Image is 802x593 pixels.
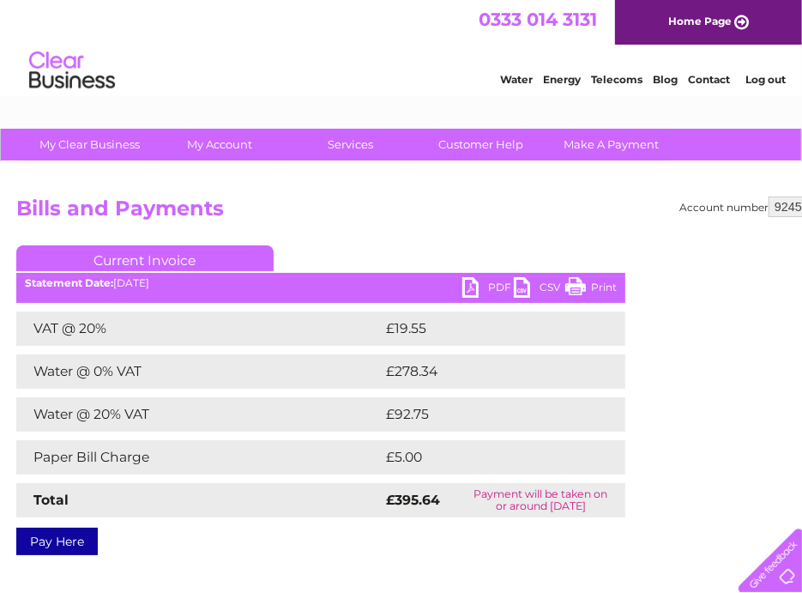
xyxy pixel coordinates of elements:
[565,277,617,302] a: Print
[33,492,69,508] strong: Total
[386,492,440,508] strong: £395.64
[16,354,382,389] td: Water @ 0% VAT
[653,73,678,86] a: Blog
[500,73,533,86] a: Water
[16,440,382,475] td: Paper Bill Charge
[16,528,98,555] a: Pay Here
[382,397,590,432] td: £92.75
[382,354,595,389] td: £278.34
[456,483,625,517] td: Payment will be taken on or around [DATE]
[688,73,730,86] a: Contact
[280,129,421,160] a: Services
[19,129,160,160] a: My Clear Business
[25,276,113,289] b: Statement Date:
[745,73,786,86] a: Log out
[28,45,116,97] img: logo.png
[479,9,597,30] a: 0333 014 3131
[514,277,565,302] a: CSV
[543,73,581,86] a: Energy
[16,397,382,432] td: Water @ 20% VAT
[382,440,586,475] td: £5.00
[382,312,589,346] td: £19.55
[16,245,274,271] a: Current Invoice
[149,129,291,160] a: My Account
[410,129,552,160] a: Customer Help
[16,277,625,289] div: [DATE]
[540,129,682,160] a: Make A Payment
[16,312,382,346] td: VAT @ 20%
[591,73,642,86] a: Telecoms
[462,277,514,302] a: PDF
